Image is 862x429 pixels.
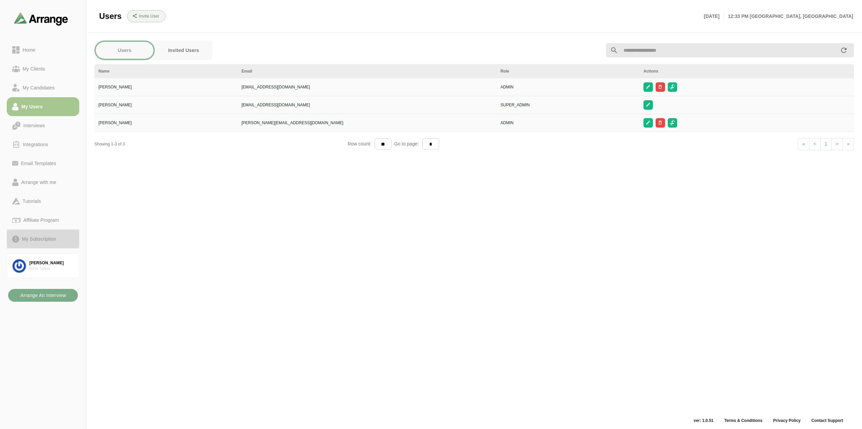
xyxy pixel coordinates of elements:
[806,418,849,423] a: Contact Support
[19,235,59,243] div: My Subscription
[8,289,78,302] button: Arrange An Interview
[98,68,233,74] div: Name
[19,178,59,186] div: Arrange with me
[7,230,79,248] a: My Subscription
[7,59,79,78] a: My Clients
[840,46,848,54] i: appended action
[21,216,61,224] div: Affiliate Program
[7,173,79,192] a: Arrange with me
[7,211,79,230] a: Affiliate Program
[500,68,635,74] div: Role
[7,41,79,59] a: Home
[241,84,492,90] div: [EMAIL_ADDRESS][DOMAIN_NAME]
[500,102,635,108] div: SUPER_ADMIN
[98,84,233,90] div: [PERSON_NAME]
[7,192,79,211] a: Tutorials
[392,141,422,146] span: Go to page:
[688,418,719,423] span: ver: 1.0.51
[7,135,79,154] a: Integrations
[500,120,635,126] div: ADMIN
[14,12,68,25] img: arrangeai-name-small-logo.4d2b8aee.svg
[29,260,74,266] div: [PERSON_NAME]
[20,140,51,149] div: Integrations
[500,84,635,90] div: ADMIN
[724,12,853,20] p: 12:33 PM [GEOGRAPHIC_DATA], [GEOGRAPHIC_DATA]
[139,14,159,19] b: Invite User
[7,254,79,278] a: [PERSON_NAME]HOA Talent
[20,65,48,73] div: My Clients
[98,120,233,126] div: [PERSON_NAME]
[94,41,155,60] a: Users
[29,266,74,272] div: HOA Talent
[7,78,79,97] a: My Candidates
[348,141,375,146] span: Row count:
[241,120,492,126] div: [PERSON_NAME][EMAIL_ADDRESS][DOMAIN_NAME]
[155,42,212,59] button: Invited Users
[7,154,79,173] a: Email Templates
[241,68,492,74] div: Email
[7,97,79,116] a: My Users
[94,141,348,147] div: Showing 1-3 of 3
[21,122,48,130] div: Interviews
[7,116,79,135] a: Interviews
[98,102,233,108] div: [PERSON_NAME]
[99,11,122,21] span: Users
[643,68,850,74] div: Actions
[768,418,806,423] a: Privacy Policy
[127,10,166,22] button: Invite User
[20,289,66,302] b: Arrange An Interview
[19,103,45,111] div: My Users
[704,12,724,20] p: [DATE]
[719,418,768,423] a: Terms & Conditions
[20,84,57,92] div: My Candidates
[18,159,59,167] div: Email Templates
[20,46,38,54] div: Home
[20,197,44,205] div: Tutorials
[96,42,153,59] button: Users
[241,102,492,108] div: [EMAIL_ADDRESS][DOMAIN_NAME]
